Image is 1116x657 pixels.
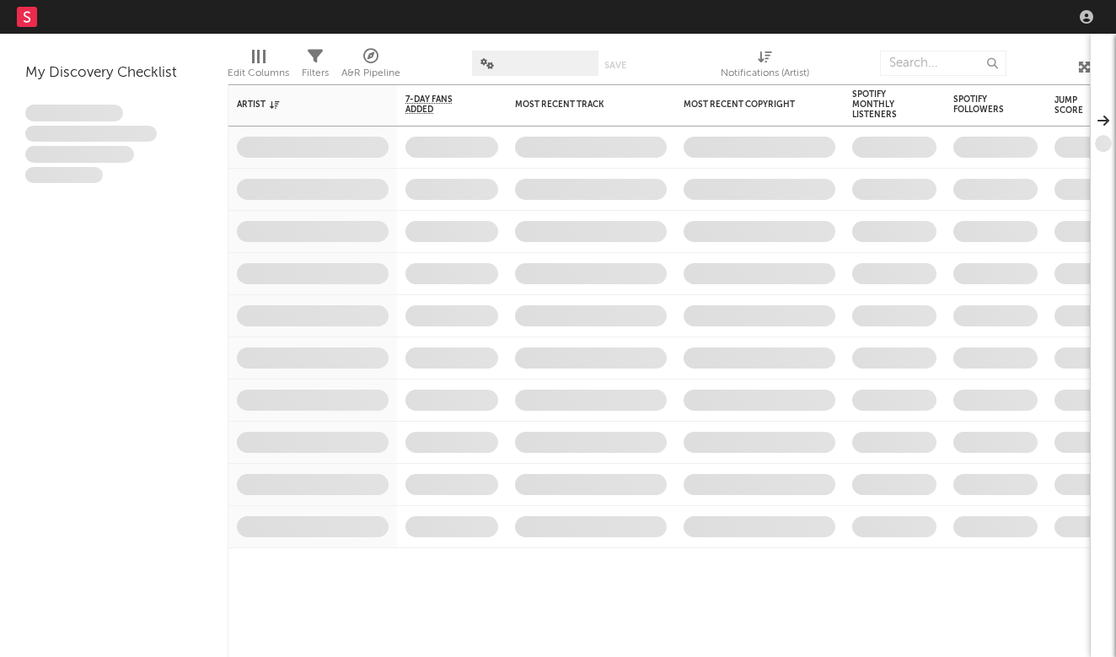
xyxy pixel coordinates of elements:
[25,167,103,184] span: Aliquam viverra
[1054,95,1097,116] div: Jump Score
[341,63,400,83] div: A&R Pipeline
[721,42,809,91] div: Notifications (Artist)
[880,51,1006,76] input: Search...
[25,63,202,83] div: My Discovery Checklist
[228,42,289,91] div: Edit Columns
[515,100,641,110] div: Most Recent Track
[953,94,1012,115] div: Spotify Followers
[721,63,809,83] div: Notifications (Artist)
[604,61,626,70] button: Save
[302,42,329,91] div: Filters
[852,89,911,120] div: Spotify Monthly Listeners
[405,94,473,115] span: 7-Day Fans Added
[25,126,157,143] span: Integer aliquet in purus et
[302,63,329,83] div: Filters
[25,105,123,121] span: Lorem ipsum dolor
[228,63,289,83] div: Edit Columns
[341,42,400,91] div: A&R Pipeline
[684,100,810,110] div: Most Recent Copyright
[237,100,363,110] div: Artist
[25,146,134,163] span: Praesent ac interdum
